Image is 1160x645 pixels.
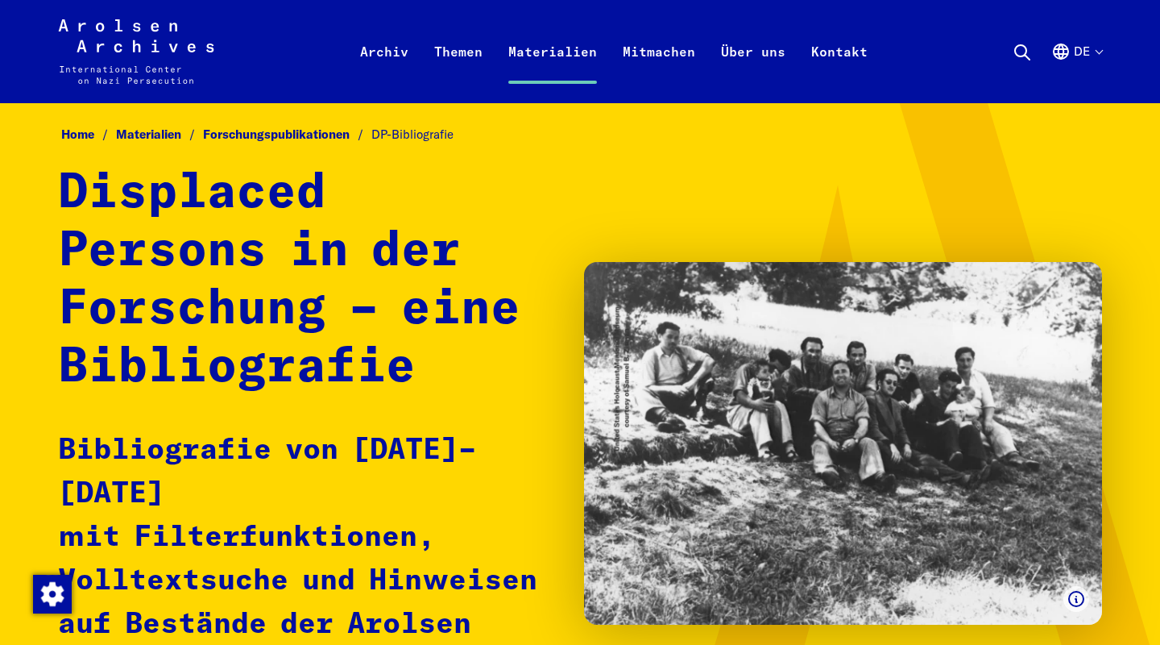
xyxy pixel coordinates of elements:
[610,39,708,103] a: Mitmachen
[347,39,421,103] a: Archiv
[116,127,203,142] a: Materialien
[798,39,880,103] a: Kontakt
[203,127,371,142] a: Forschungspublikationen
[58,164,552,397] h1: Displaced Persons in der Forschung – eine Bibliografie
[495,39,610,103] a: Materialien
[32,574,71,613] div: Zustimmung ändern
[421,39,495,103] a: Themen
[61,127,116,142] a: Home
[347,19,880,84] nav: Primär
[58,123,1102,148] nav: Breadcrumb
[371,127,454,142] span: DP-Bibliografie
[58,436,476,509] strong: Bibliografie von [DATE]–[DATE]
[1063,586,1089,612] button: Bildunterschrift anzeigen
[1051,42,1102,100] button: Deutsch, Sprachauswahl
[708,39,798,103] a: Über uns
[33,575,72,614] img: Zustimmung ändern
